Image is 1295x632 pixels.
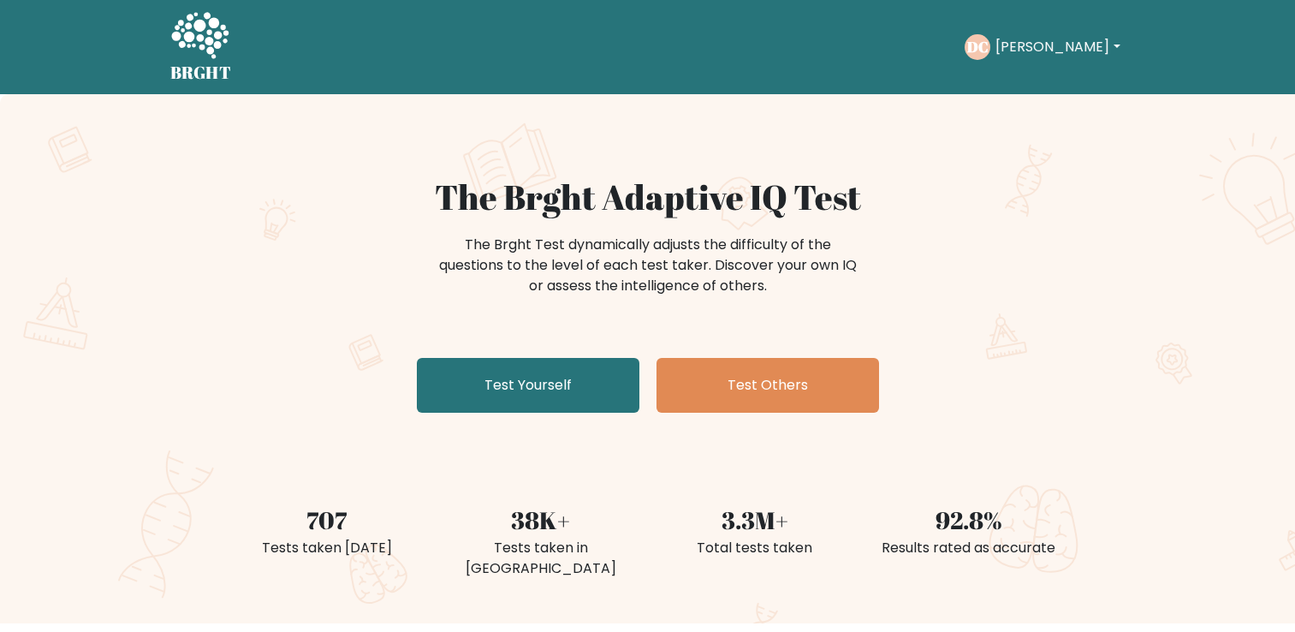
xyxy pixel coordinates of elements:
div: Results rated as accurate [872,538,1066,558]
a: Test Others [656,358,879,413]
div: Tests taken in [GEOGRAPHIC_DATA] [444,538,638,579]
div: 707 [230,502,424,538]
a: Test Yourself [417,358,639,413]
h1: The Brght Adaptive IQ Test [230,176,1066,218]
div: 3.3M+ [658,502,852,538]
button: [PERSON_NAME] [990,36,1125,58]
div: 92.8% [872,502,1066,538]
a: BRGHT [170,7,232,87]
text: DC [967,37,989,57]
div: Total tests taken [658,538,852,558]
h5: BRGHT [170,63,232,83]
div: 38K+ [444,502,638,538]
div: Tests taken [DATE] [230,538,424,558]
div: The Brght Test dynamically adjusts the difficulty of the questions to the level of each test take... [434,235,862,296]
